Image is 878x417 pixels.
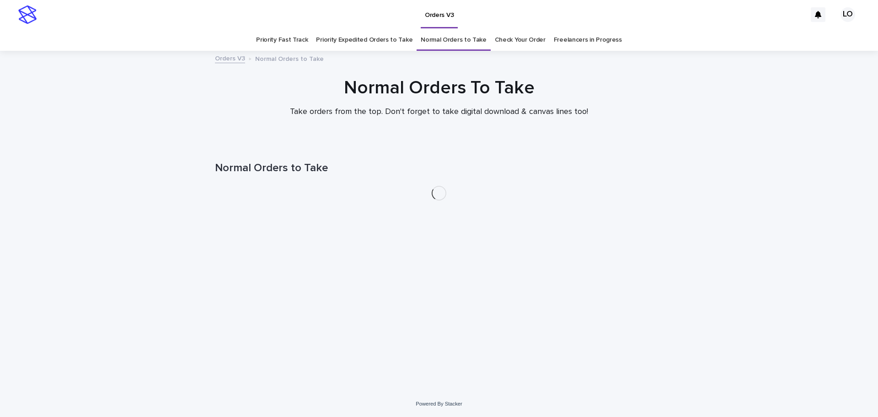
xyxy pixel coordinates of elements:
a: Normal Orders to Take [421,29,487,51]
p: Take orders from the top. Don't forget to take digital download & canvas lines too! [256,107,622,117]
a: Check Your Order [495,29,546,51]
a: Powered By Stacker [416,401,462,406]
h1: Normal Orders To Take [215,77,663,99]
a: Freelancers in Progress [554,29,622,51]
a: Priority Fast Track [256,29,308,51]
a: Priority Expedited Orders to Take [316,29,412,51]
img: stacker-logo-s-only.png [18,5,37,24]
a: Orders V3 [215,53,245,63]
p: Normal Orders to Take [255,53,324,63]
div: LO [841,7,855,22]
h1: Normal Orders to Take [215,162,663,175]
